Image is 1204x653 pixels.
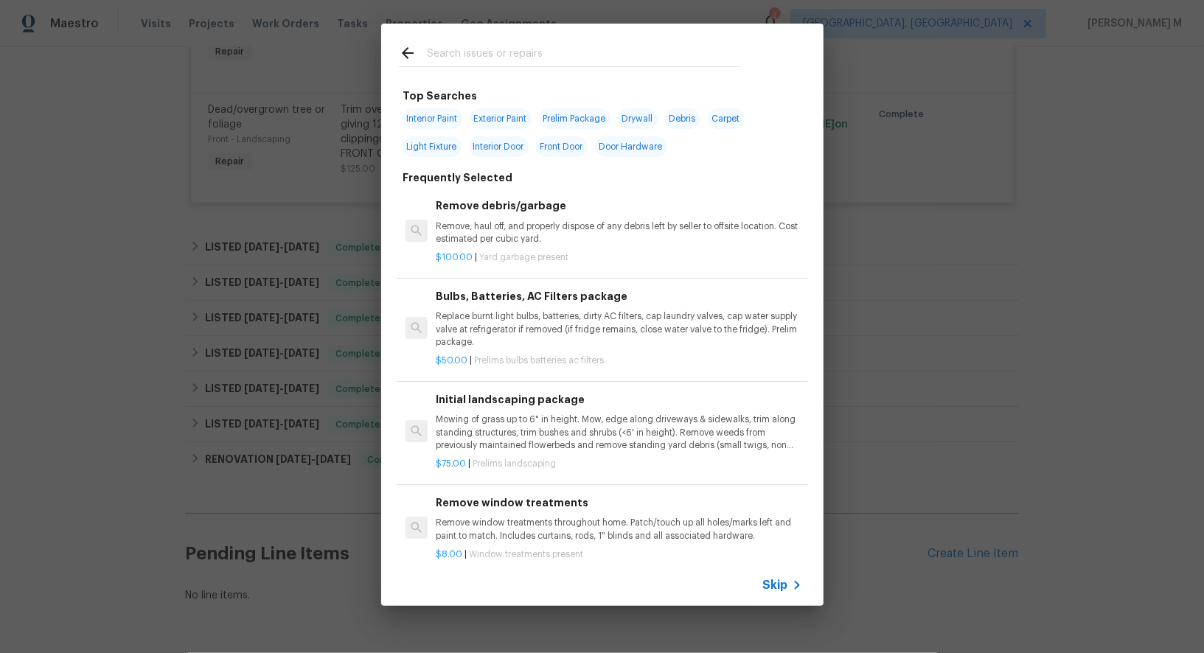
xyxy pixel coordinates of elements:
[436,550,462,559] span: $8.00
[595,136,667,157] span: Door Hardware
[436,517,801,542] p: Remove window treatments throughout home. Patch/touch up all holes/marks left and paint to match....
[708,108,745,129] span: Carpet
[436,251,801,264] p: |
[763,578,788,593] span: Skip
[403,136,462,157] span: Light Fixture
[618,108,658,129] span: Drywall
[436,288,801,304] h6: Bulbs, Batteries, AC Filters package
[469,550,583,559] span: Window treatments present
[403,108,462,129] span: Interior Paint
[436,356,467,365] span: $50.00
[436,391,801,408] h6: Initial landscaping package
[436,413,801,451] p: Mowing of grass up to 6" in height. Mow, edge along driveways & sidewalks, trim along standing st...
[436,310,801,348] p: Replace burnt light bulbs, batteries, dirty AC filters, cap laundry valves, cap water supply valv...
[436,548,801,561] p: |
[427,44,740,66] input: Search issues or repairs
[470,108,532,129] span: Exterior Paint
[473,459,556,468] span: Prelims landscaping
[536,136,588,157] span: Front Door
[479,253,568,262] span: Yard garbage present
[436,458,801,470] p: |
[469,136,529,157] span: Interior Door
[539,108,610,129] span: Prelim Package
[436,355,801,367] p: |
[665,108,700,129] span: Debris
[436,253,473,262] span: $100.00
[436,220,801,245] p: Remove, haul off, and properly dispose of any debris left by seller to offsite location. Cost est...
[436,459,466,468] span: $75.00
[403,88,478,104] h6: Top Searches
[474,356,604,365] span: Prelims bulbs batteries ac filters
[436,198,801,214] h6: Remove debris/garbage
[436,495,801,511] h6: Remove window treatments
[403,170,513,186] h6: Frequently Selected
